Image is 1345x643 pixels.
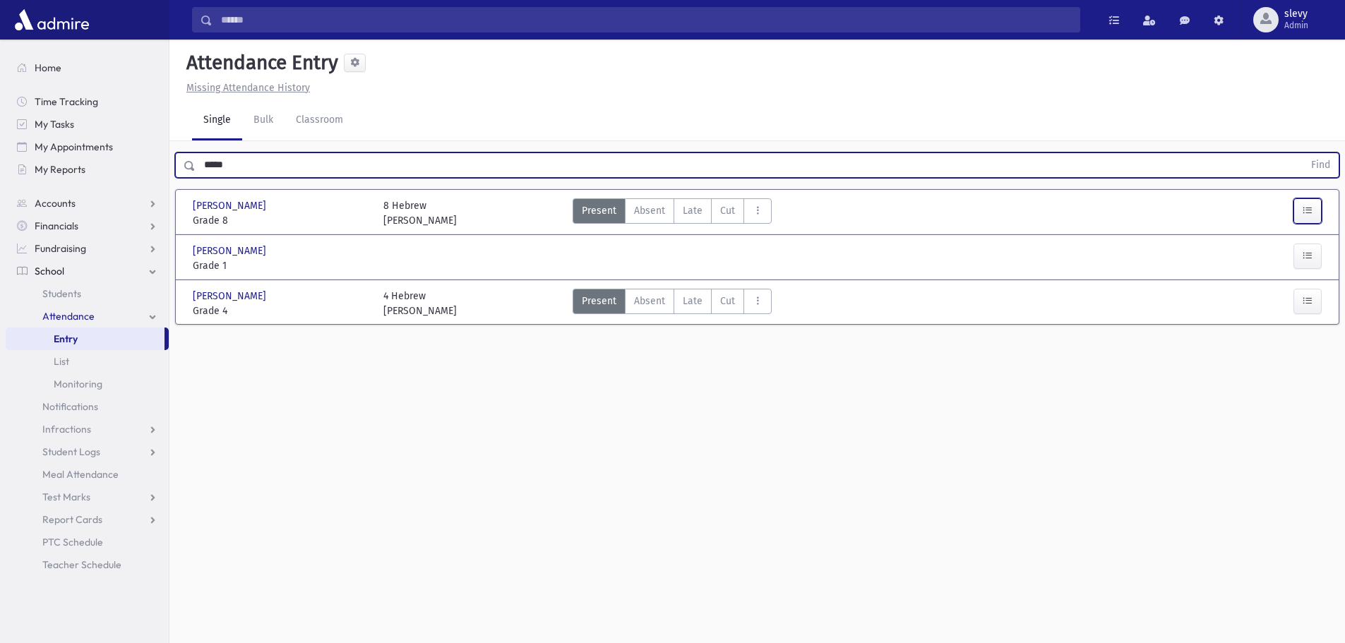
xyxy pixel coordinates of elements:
[193,304,369,318] span: Grade 4
[35,220,78,232] span: Financials
[6,237,169,260] a: Fundraising
[192,101,242,140] a: Single
[193,258,369,273] span: Grade 1
[285,101,354,140] a: Classroom
[42,491,90,503] span: Test Marks
[6,260,169,282] a: School
[35,95,98,108] span: Time Tracking
[573,289,772,318] div: AttTypes
[35,242,86,255] span: Fundraising
[6,350,169,373] a: List
[35,197,76,210] span: Accounts
[383,198,457,228] div: 8 Hebrew [PERSON_NAME]
[1303,153,1339,177] button: Find
[42,400,98,413] span: Notifications
[42,536,103,548] span: PTC Schedule
[42,468,119,481] span: Meal Attendance
[720,203,735,218] span: Cut
[42,287,81,300] span: Students
[6,113,169,136] a: My Tasks
[54,378,102,390] span: Monitoring
[42,445,100,458] span: Student Logs
[6,531,169,553] a: PTC Schedule
[35,61,61,74] span: Home
[35,163,85,176] span: My Reports
[186,82,310,94] u: Missing Attendance History
[573,198,772,228] div: AttTypes
[1284,8,1308,20] span: slevy
[1284,20,1308,31] span: Admin
[683,203,703,218] span: Late
[6,395,169,418] a: Notifications
[634,203,665,218] span: Absent
[42,310,95,323] span: Attendance
[6,486,169,508] a: Test Marks
[6,440,169,463] a: Student Logs
[6,56,169,79] a: Home
[42,513,102,526] span: Report Cards
[6,327,165,350] a: Entry
[6,282,169,305] a: Students
[193,244,269,258] span: [PERSON_NAME]
[181,51,338,75] h5: Attendance Entry
[213,7,1080,32] input: Search
[6,553,169,576] a: Teacher Schedule
[54,332,78,345] span: Entry
[6,508,169,531] a: Report Cards
[54,355,69,368] span: List
[582,203,616,218] span: Present
[6,192,169,215] a: Accounts
[42,423,91,435] span: Infractions
[193,198,269,213] span: [PERSON_NAME]
[35,140,113,153] span: My Appointments
[6,90,169,113] a: Time Tracking
[193,289,269,304] span: [PERSON_NAME]
[634,294,665,308] span: Absent
[6,215,169,237] a: Financials
[383,289,457,318] div: 4 Hebrew [PERSON_NAME]
[6,418,169,440] a: Infractions
[6,136,169,158] a: My Appointments
[181,82,310,94] a: Missing Attendance History
[35,265,64,277] span: School
[11,6,92,34] img: AdmirePro
[6,158,169,181] a: My Reports
[683,294,703,308] span: Late
[582,294,616,308] span: Present
[242,101,285,140] a: Bulk
[193,213,369,228] span: Grade 8
[6,463,169,486] a: Meal Attendance
[6,305,169,327] a: Attendance
[35,118,74,131] span: My Tasks
[42,558,121,571] span: Teacher Schedule
[720,294,735,308] span: Cut
[6,373,169,395] a: Monitoring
